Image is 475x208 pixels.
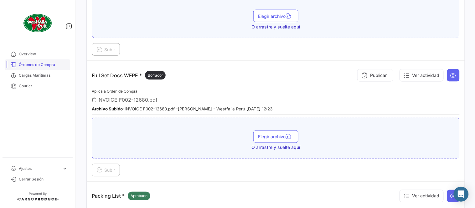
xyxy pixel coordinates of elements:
span: Ajustes [19,166,59,171]
span: Courier [19,83,68,89]
p: Packing List * [92,192,150,200]
span: Subir [97,168,115,173]
b: Archivo Subido [92,106,123,111]
button: Elegir archivo [253,10,298,22]
span: expand_more [62,166,68,171]
span: Elegir archivo [258,13,293,19]
span: Aplica a Orden de Compra [92,89,137,94]
span: Subir [97,47,115,52]
span: Overview [19,51,68,57]
span: INVOICE F002-12680.pdf [97,97,157,103]
button: Subir [92,43,120,56]
span: Aprobado [131,193,147,199]
a: Cargas Marítimas [5,70,70,81]
a: Overview [5,49,70,59]
span: Órdenes de Compra [19,62,68,68]
span: O arrastre y suelte aquí [251,145,300,151]
span: Elegir archivo [258,134,293,140]
div: Open Intercom Messenger [454,187,469,202]
p: Full Set Docs WFPE * [92,71,166,80]
span: Borrador [148,73,163,78]
a: Courier [5,81,70,91]
button: Subir [92,164,120,176]
img: client-50.png [22,8,53,39]
button: Ver actividad [400,69,444,82]
button: Elegir archivo [253,130,298,143]
button: Ver actividad [400,190,444,202]
a: Órdenes de Compra [5,59,70,70]
small: - INVOICE F002-12680.pdf - [PERSON_NAME] - Westfalia Perú [DATE] 12:23 [92,106,272,111]
span: Cerrar Sesión [19,176,68,182]
span: O arrastre y suelte aquí [251,24,300,30]
span: Cargas Marítimas [19,73,68,78]
button: Publicar [357,69,393,82]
